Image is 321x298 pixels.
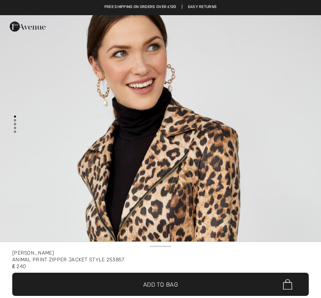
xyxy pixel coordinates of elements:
a: 1ère Avenue [10,23,46,30]
a: Free shipping on orders over ₤120 [104,4,177,10]
button: Add to Bag [12,273,309,296]
img: Bag.svg [283,279,292,290]
img: 1ère Avenue [10,18,46,35]
span: Add to Bag [143,280,178,289]
span: ₤ 240 [12,263,26,269]
div: [PERSON_NAME] [12,250,309,256]
span: | [182,4,182,10]
div: Animal Print Zipper Jacket Style 253857 [12,256,309,263]
a: Easy Returns [188,4,217,10]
